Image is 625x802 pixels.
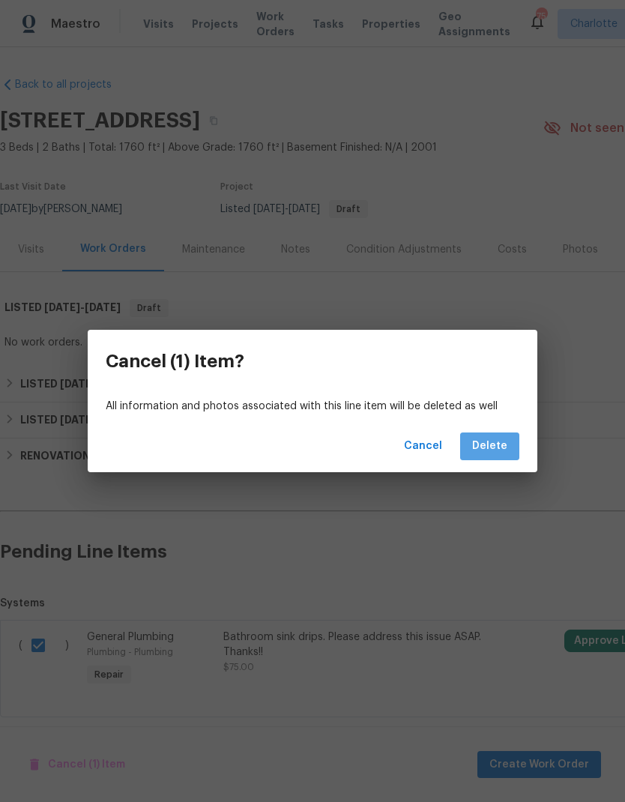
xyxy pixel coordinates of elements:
p: All information and photos associated with this line item will be deleted as well [106,399,519,414]
span: Delete [472,437,507,456]
button: Delete [460,432,519,460]
span: Cancel [404,437,442,456]
h3: Cancel (1) Item? [106,351,244,372]
button: Cancel [398,432,448,460]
